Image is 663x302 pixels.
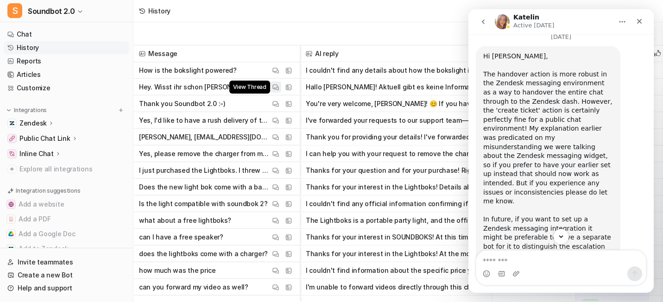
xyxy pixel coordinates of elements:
[139,179,270,195] p: Does the new light bok come with a battery?
[304,45,488,62] span: AI reply
[19,134,70,143] p: Public Chat Link
[4,226,129,241] button: Add a Google DocAdd a Google Doc
[85,220,101,235] button: Scroll to bottom
[306,62,486,79] button: I couldn't find any details about how the bokslight is powered in the available information. If y...
[139,112,270,129] p: Yes, I'd like to have a rush delivery of this lightboks so I can bring it to Burning Man and show...
[306,179,486,195] button: Thanks for your interest in the Lightboks! Details about what is included in the package, such as...
[306,162,486,179] button: Thanks for your question and for your purchase! Right now, there aren’t detailed specs about the ...
[139,279,248,296] p: can you forward my video as well?
[139,212,231,229] p: what about a free lightboks?
[8,216,14,222] img: Add a PDF
[8,201,14,207] img: Add a website
[29,261,37,268] button: Gif picker
[4,55,129,68] a: Reports
[306,145,486,162] button: I can help you with your request to remove the charger from your order. Could you please provide ...
[139,229,223,245] p: can I have a free speaker?
[306,229,486,245] button: Thanks for your interest in SOUNDBOKS! At this time, there isn't an option to receive a free Soun...
[4,28,129,41] a: Chat
[139,262,216,279] p: how much was the price
[9,151,15,157] img: Inline Chat
[270,82,281,93] button: View Thread
[6,107,12,113] img: expand menu
[139,129,270,145] p: [PERSON_NAME], [EMAIL_ADDRESS][DOMAIN_NAME], [GEOGRAPHIC_DATA] ORDER #56538-2
[4,82,129,94] a: Customize
[19,162,126,176] span: Explore all integrations
[306,112,486,129] button: I've forwarded your requests to our support team—both to remove the charger from your order and t...
[4,41,129,54] a: History
[8,231,14,237] img: Add a Google Doc
[14,261,22,268] button: Emoji picker
[139,145,270,162] p: Yes, please remove the charger from my order as I don't have a new battery with USBC charging, ju...
[7,164,17,174] img: explore all integrations
[4,212,129,226] button: Add a PDFAdd a PDF
[4,282,129,295] a: Help and support
[8,246,14,252] img: Add to Zendesk
[9,120,15,126] img: Zendesk
[137,45,296,62] span: Message
[14,107,47,114] p: Integrations
[139,245,268,262] p: does the lightboks come with a charger?
[139,195,268,212] p: Is the light compatible with soundbok 2?
[139,79,270,95] p: Hey. Wisst ihr schon [PERSON_NAME] Generation 5 der großen Soundboks auf den Markt kommt? [PERSON...
[8,241,177,257] textarea: Message…
[306,129,486,145] button: Thank you for providing your details! I've forwarded your request to our support team to remove t...
[306,279,486,296] button: I'm unable to forward videos directly through this chat. However, once our agent contacts you by ...
[306,212,486,229] button: The Lightboks is a portable party light, and the official launch day is [DATE]. There is no infor...
[4,68,129,81] a: Articles
[19,149,54,158] p: Inline Chat
[306,79,486,95] button: Hallo [PERSON_NAME]! Aktuell gibt es keine Informationen dazu, [PERSON_NAME] eine Generation 5 de...
[139,62,237,79] p: How is the bokslight powered?
[9,136,15,141] img: Public Chat Link
[139,95,226,112] p: Thank you Soundbot 2.0 :-)
[159,257,174,272] button: Send a message…
[4,106,50,115] button: Integrations
[468,9,654,293] iframe: Intercom live chat
[4,269,129,282] a: Create a new Bot
[28,5,75,18] span: Soundbot 2.0
[19,119,47,128] p: Zendesk
[139,162,270,179] p: I just purchased the Lightboks. I threw a Charger in there thinking I needed it for the light box...
[118,107,124,113] img: menu_add.svg
[16,187,80,195] p: Integration suggestions
[4,241,129,256] button: Add to ZendeskAdd to Zendesk
[306,262,486,279] button: I couldn't find information about the specific price you’re asking for. Could you please let me k...
[4,197,129,212] button: Add a websiteAdd a website
[306,95,486,112] button: You're very welcome, [PERSON_NAME]! 😊 If you have any more questions or need further help, just l...
[229,81,270,94] span: View Thread
[4,256,129,269] a: Invite teammates
[306,245,486,262] button: Thanks for your interest in the Lightboks! At the moment, detailed information about what is incl...
[4,163,129,176] a: Explore all integrations
[44,261,51,268] button: Upload attachment
[148,6,170,16] div: History
[306,195,486,212] button: I couldn't find any official information confirming if the Lightboks is compatible with the Sound...
[7,3,22,18] span: S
